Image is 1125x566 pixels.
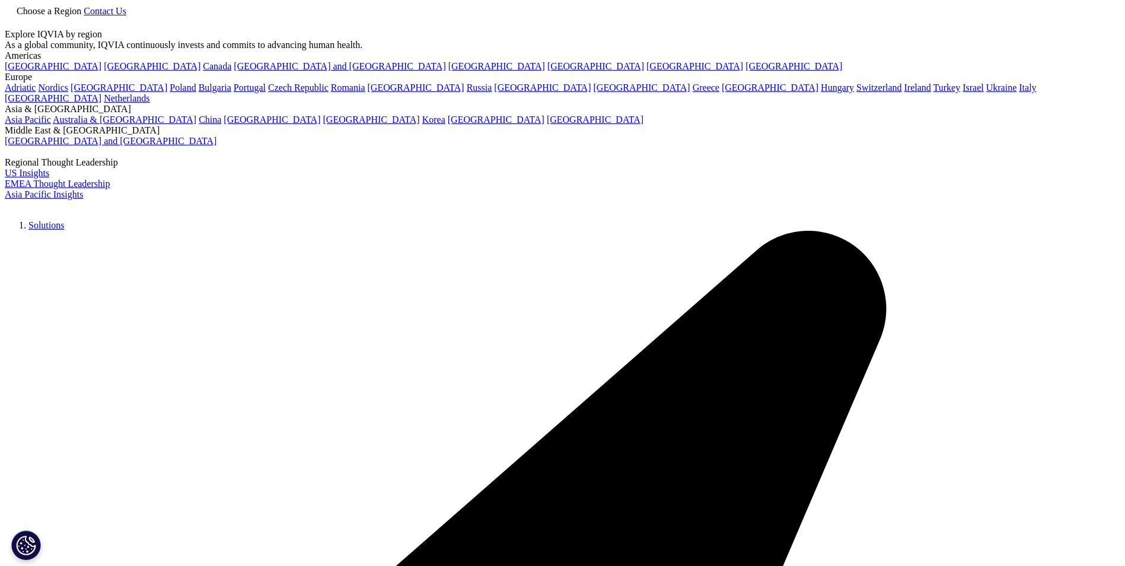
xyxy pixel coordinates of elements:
a: Australia & [GEOGRAPHIC_DATA] [53,115,196,125]
a: Netherlands [104,93,149,103]
a: [GEOGRAPHIC_DATA] [745,61,842,71]
a: Contact Us [84,6,126,16]
a: China [199,115,221,125]
a: [GEOGRAPHIC_DATA] and [GEOGRAPHIC_DATA] [234,61,445,71]
a: [GEOGRAPHIC_DATA] [547,115,643,125]
a: [GEOGRAPHIC_DATA] [5,93,101,103]
button: Cookie Settings [11,530,41,560]
a: Greece [693,82,719,93]
a: Canada [203,61,231,71]
a: Poland [170,82,196,93]
a: Korea [422,115,445,125]
a: [GEOGRAPHIC_DATA] [722,82,818,93]
a: Israel [963,82,984,93]
a: Russia [467,82,492,93]
a: Hungary [821,82,854,93]
a: Adriatic [5,82,36,93]
a: [GEOGRAPHIC_DATA] and [GEOGRAPHIC_DATA] [5,136,216,146]
div: Middle East & [GEOGRAPHIC_DATA] [5,125,1120,136]
a: Switzerland [856,82,901,93]
a: Nordics [38,82,68,93]
span: Choose a Region [17,6,81,16]
a: Romania [331,82,365,93]
a: [GEOGRAPHIC_DATA] [448,61,545,71]
a: Portugal [234,82,266,93]
a: Italy [1019,82,1036,93]
a: US Insights [5,168,49,178]
div: Americas [5,50,1120,61]
div: Explore IQVIA by region [5,29,1120,40]
a: Turkey [933,82,961,93]
a: [GEOGRAPHIC_DATA] [448,115,544,125]
div: Europe [5,72,1120,82]
a: Ukraine [986,82,1017,93]
a: Asia Pacific [5,115,51,125]
a: [GEOGRAPHIC_DATA] [71,82,167,93]
a: Solutions [28,220,64,230]
a: [GEOGRAPHIC_DATA] [104,61,200,71]
a: [GEOGRAPHIC_DATA] [547,61,644,71]
a: [GEOGRAPHIC_DATA] [646,61,743,71]
a: Asia Pacific Insights [5,189,83,199]
div: Asia & [GEOGRAPHIC_DATA] [5,104,1120,115]
a: Ireland [904,82,931,93]
div: Regional Thought Leadership [5,157,1120,168]
a: [GEOGRAPHIC_DATA] [494,82,591,93]
div: As a global community, IQVIA continuously invests and commits to advancing human health. [5,40,1120,50]
a: EMEA Thought Leadership [5,179,110,189]
a: Czech Republic [268,82,329,93]
a: [GEOGRAPHIC_DATA] [224,115,320,125]
a: [GEOGRAPHIC_DATA] [323,115,420,125]
a: Bulgaria [199,82,231,93]
a: [GEOGRAPHIC_DATA] [368,82,464,93]
a: [GEOGRAPHIC_DATA] [594,82,690,93]
a: [GEOGRAPHIC_DATA] [5,61,101,71]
